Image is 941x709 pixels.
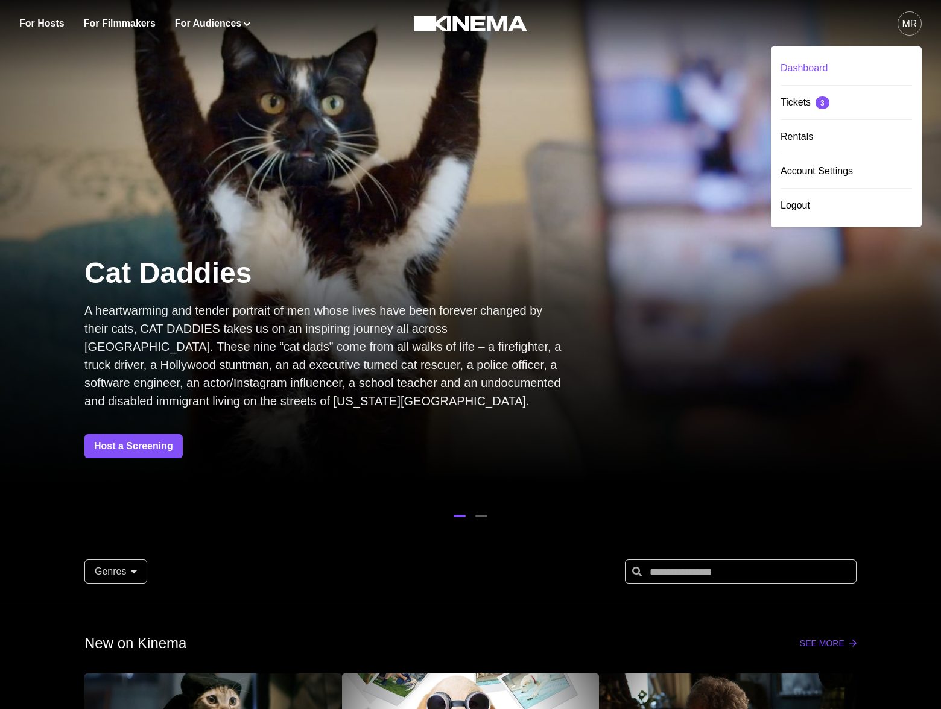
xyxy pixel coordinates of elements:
p: A heartwarming and tender portrait of men whose lives have been forever changed by their cats, CA... [84,301,567,410]
div: Account Settings [781,154,912,188]
a: Account Settings [781,154,912,189]
div: MR [902,17,917,31]
button: Genres [84,559,147,584]
a: Host a Screening [84,434,183,458]
a: For Hosts [19,16,65,31]
button: Logout [781,189,912,222]
a: For Filmmakers [84,16,156,31]
a: Dashboard [781,51,912,86]
p: Cat Daddies [84,254,567,292]
p: New on Kinema [84,632,186,654]
a: See more [800,638,857,648]
a: Tickets 3 [781,86,912,120]
div: Dashboard [781,51,912,85]
a: Rentals [781,120,912,154]
div: 3 [820,99,825,107]
div: Tickets [781,86,912,119]
button: For Audiences [175,16,250,31]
